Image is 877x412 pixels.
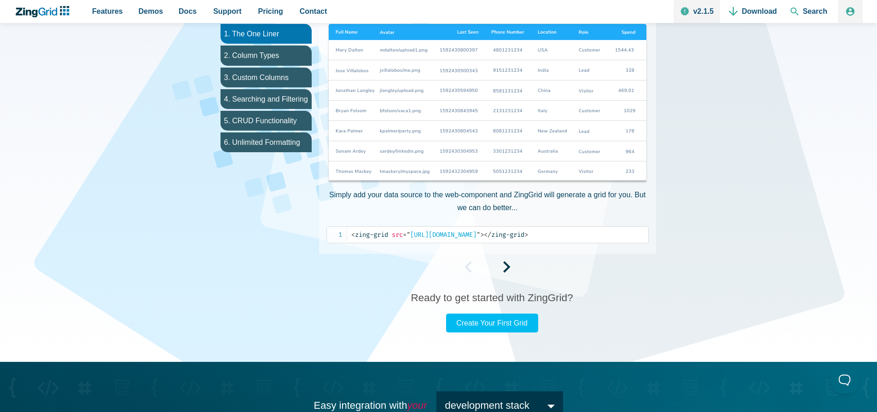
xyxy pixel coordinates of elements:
span: Features [92,5,123,17]
span: [URL][DOMAIN_NAME] [403,231,480,239]
span: zing-grid [484,231,524,239]
span: Support [213,5,241,17]
span: Demos [139,5,163,17]
p: Simply add your data source to the web-component and ZingGrid will generate a grid for you. But w... [326,189,649,213]
span: " [476,231,480,239]
span: Docs [179,5,197,17]
a: ZingChart Logo. Click to return to the homepage [15,6,74,17]
span: > [524,231,528,239]
span: > [480,231,484,239]
span: " [407,231,410,239]
span: Contact [300,5,327,17]
a: Create Your First Grid [446,314,538,332]
span: src [392,231,403,239]
span: zing-grid [351,231,388,239]
span: </ [484,231,491,239]
em: your [407,400,427,411]
li: 5. CRUD Functionality [221,111,312,131]
li: 1. The One Liner [221,24,312,44]
li: 4. Searching and Filtering [221,89,312,109]
span: < [351,231,355,239]
li: 3. Custom Columns [221,68,312,87]
h3: Ready to get started with ZingGrid? [411,291,573,304]
span: Pricing [258,5,283,17]
iframe: Help Scout Beacon - Open [831,366,859,394]
span: Easy integration with [314,400,427,411]
li: 6. Unlimited Formatting [221,132,312,152]
li: 2. Column Types [221,46,312,65]
span: = [403,231,407,239]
